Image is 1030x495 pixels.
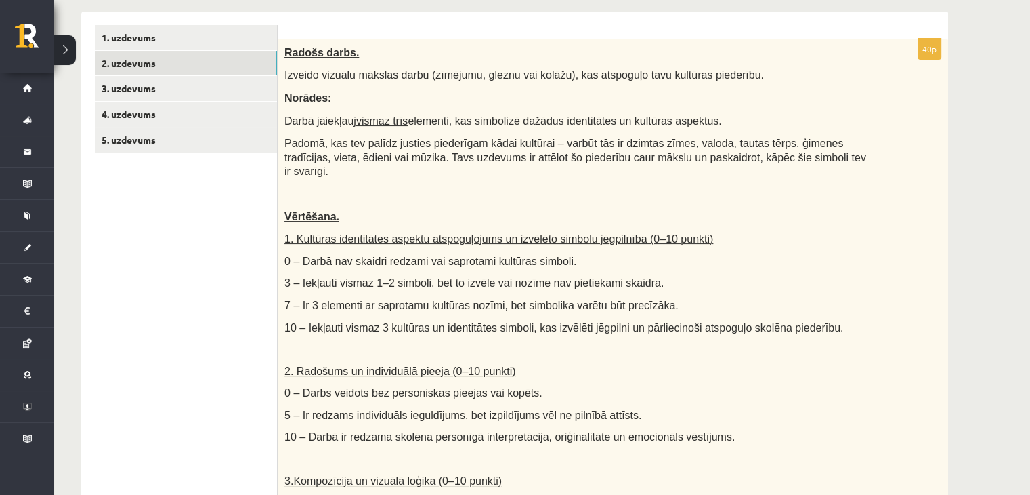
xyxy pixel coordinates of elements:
[284,256,576,267] span: 0 – Darbā nav skaidri redzami vai saprotami kultūras simboli.
[284,233,713,245] span: 1. Kultūras identitātes aspektu atspoguļojums un izvēlēto simbolu jēgpilnība (0–10 punkti)
[95,127,277,153] a: 5. uzdevums
[918,38,941,60] p: 40p
[95,76,277,101] a: 3. uzdevums
[284,365,516,377] span: 2. Radošums un individuālā pieeja (0–10 punkti)
[284,300,679,311] span: 7 – Ir 3 elementi ar saprotamu kultūras nozīmi, bet simbolika varētu būt precīzāka.
[284,138,866,177] span: Padomā, kas tev palīdz justies piederīgam kādai kultūrai – varbūt tās ir dzimtas zīmes, valoda, t...
[284,69,764,81] span: Izveido vizuālu mākslas darbu (zīmējumu, gleznu vai kolāžu), kas atspoguļo tavu kultūras piederību.
[284,115,722,127] span: Darbā jāiekļauj elementi, kas simbolizē dažādus identitātes un kultūras aspektus.
[284,277,664,289] span: 3 – Iekļauti vismaz 1–2 simboli, bet to izvēle vai nozīme nav pietiekami skaidra.
[95,51,277,76] a: 2. uzdevums
[284,92,331,104] span: Norādes:
[284,431,735,443] span: 10 – Darbā ir redzama skolēna personīgā interpretācija, oriģinalitāte un emocionāls vēstījums.
[356,115,408,127] u: vismaz trīs
[284,387,542,399] span: 0 – Darbs veidots bez personiskas pieejas vai kopēts.
[284,322,843,334] span: 10 – Iekļauti vismaz 3 kultūras un identitātes simboli, kas izvēlēti jēgpilni un pārliecinoši ats...
[95,102,277,127] a: 4. uzdevums
[95,25,277,50] a: 1. uzdevums
[284,47,359,58] span: Radošs darbs.
[284,475,502,487] span: 3.Kompozīcija un vizuālā loģika (0–10 punkti)
[14,14,642,28] body: Визуальный текстовый редактор, wiswyg-editor-user-answer-47433984798220
[284,211,339,222] span: Vērtēšana.
[15,24,54,58] a: Rīgas 1. Tālmācības vidusskola
[284,410,641,421] span: 5 – Ir redzams individuāls ieguldījums, bet izpildījums vēl ne pilnībā attīsts.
